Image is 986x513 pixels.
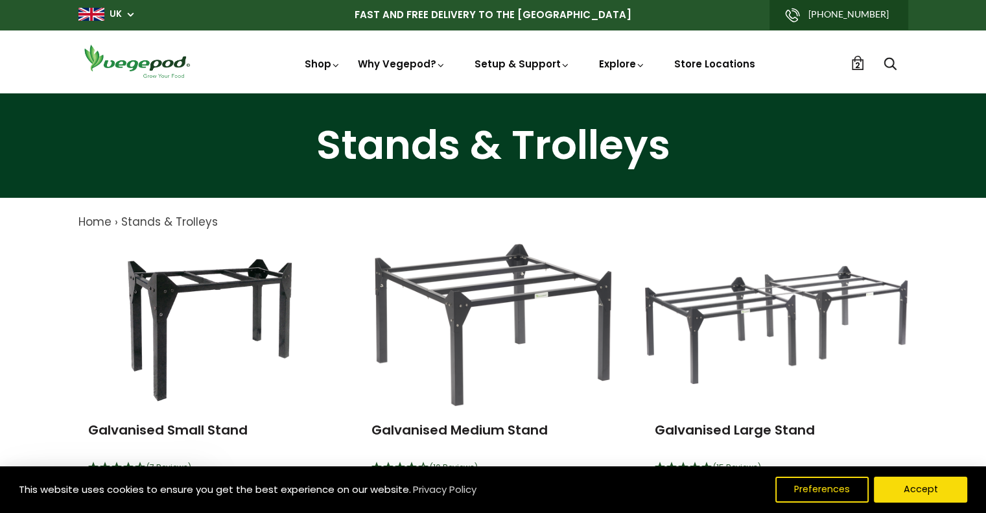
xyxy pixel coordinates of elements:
a: Why Vegepod? [358,57,446,71]
a: Home [78,214,112,230]
a: UK [110,8,122,21]
a: Shop [305,57,341,71]
div: 4.1 Stars - 10 [371,460,615,477]
span: (15 Reviews) [713,462,761,473]
a: Galvanised Large Stand [655,421,815,439]
span: › [115,214,118,230]
span: 2 [855,59,860,71]
span: (7 Reviews) [147,462,191,473]
div: 4.67 Stars - 15 [655,460,898,477]
button: Accept [874,477,967,503]
span: This website uses cookies to ensure you get the best experience on our website. [19,483,411,496]
a: Privacy Policy (opens in a new tab) [411,478,478,501]
a: Search [884,58,897,71]
a: Store Locations [674,57,755,71]
button: Preferences [775,477,869,503]
a: 2 [851,56,865,70]
img: gb_large.png [78,8,104,21]
a: Setup & Support [475,57,570,71]
div: 4.57 Stars - 7 [88,460,331,477]
a: Stands & Trolleys [121,214,218,230]
img: Vegepod [78,43,195,80]
a: Galvanised Medium Stand [371,421,548,439]
img: Galvanised Small Stand [113,244,305,406]
a: Explore [599,57,646,71]
a: Galvanised Small Stand [88,421,248,439]
span: (10 Reviews) [430,462,478,473]
img: Galvanised Medium Stand [375,244,611,406]
h1: Stands & Trolleys [16,125,970,165]
img: Galvanised Large Stand [645,266,908,384]
nav: breadcrumbs [78,214,908,231]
